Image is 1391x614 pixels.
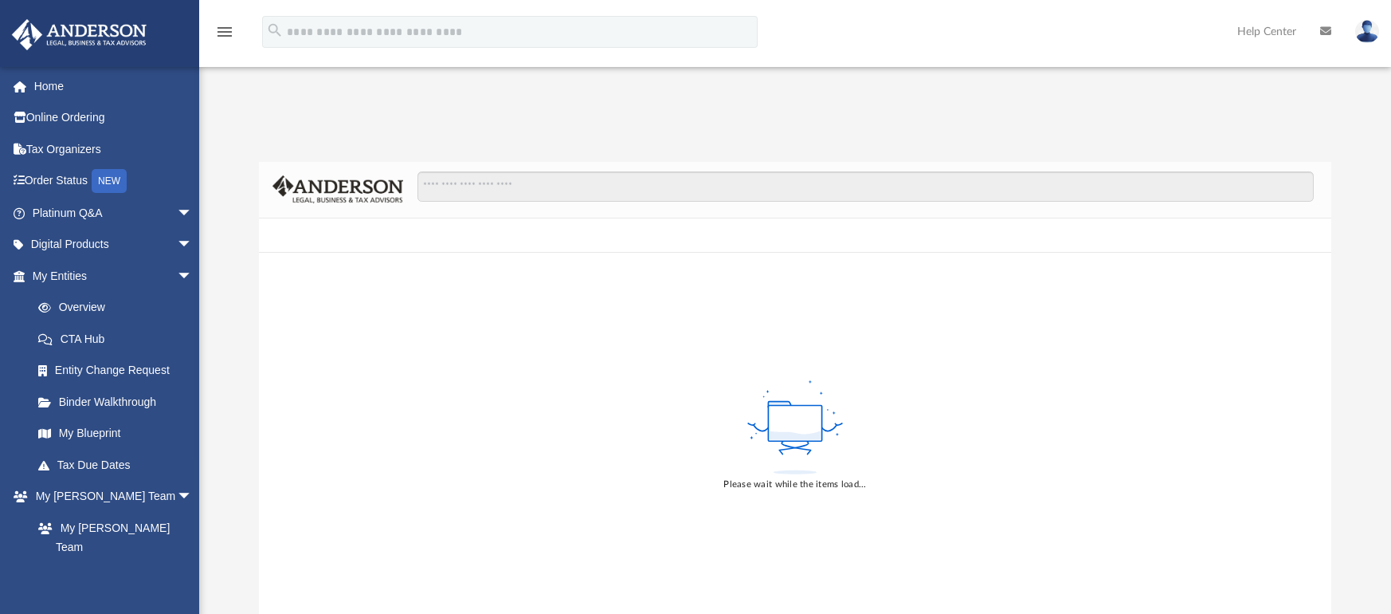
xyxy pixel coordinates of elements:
[7,19,151,50] img: Anderson Advisors Platinum Portal
[22,323,217,355] a: CTA Hub
[723,478,866,492] div: Please wait while the items load...
[177,481,209,514] span: arrow_drop_down
[22,418,209,450] a: My Blueprint
[177,197,209,230] span: arrow_drop_down
[11,229,217,261] a: Digital Productsarrow_drop_down
[22,355,217,387] a: Entity Change Request
[22,292,217,324] a: Overview
[11,70,217,102] a: Home
[11,197,217,229] a: Platinum Q&Aarrow_drop_down
[22,386,217,418] a: Binder Walkthrough
[11,260,217,292] a: My Entitiesarrow_drop_down
[11,133,217,165] a: Tax Organizers
[215,22,234,41] i: menu
[215,30,234,41] a: menu
[92,169,127,193] div: NEW
[22,449,217,481] a: Tax Due Dates
[11,102,217,134] a: Online Ordering
[22,512,201,563] a: My [PERSON_NAME] Team
[177,229,209,262] span: arrow_drop_down
[417,171,1315,202] input: Search files and folders
[177,260,209,293] span: arrow_drop_down
[266,22,284,39] i: search
[1355,20,1379,43] img: User Pic
[11,165,217,198] a: Order StatusNEW
[11,481,209,513] a: My [PERSON_NAME] Teamarrow_drop_down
